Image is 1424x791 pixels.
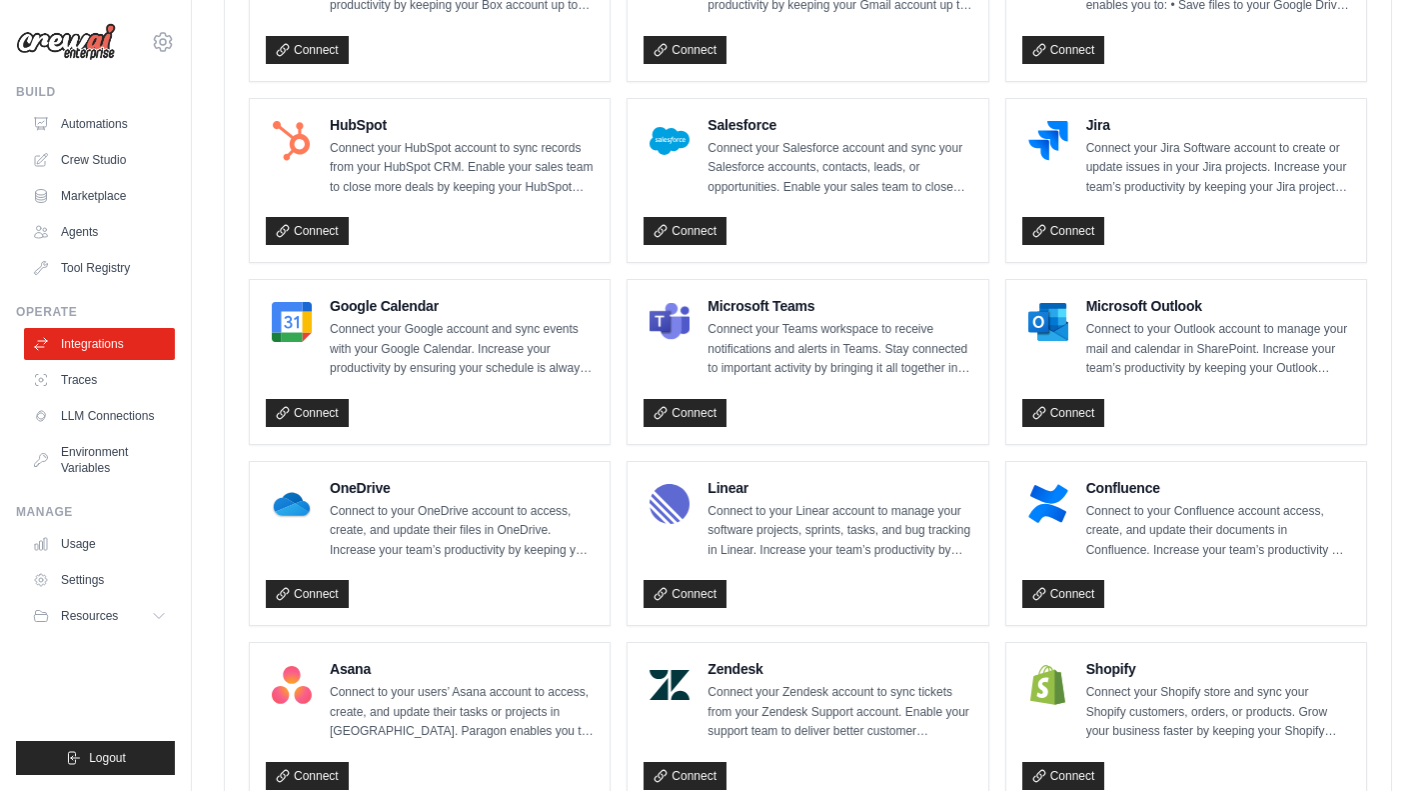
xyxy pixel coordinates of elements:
[708,320,971,379] p: Connect your Teams workspace to receive notifications and alerts in Teams. Stay connected to impo...
[650,665,690,705] img: Zendesk Logo
[266,580,349,608] a: Connect
[644,217,726,245] a: Connect
[330,296,594,316] h4: Google Calendar
[330,139,594,198] p: Connect your HubSpot account to sync records from your HubSpot CRM. Enable your sales team to clo...
[644,762,726,790] a: Connect
[89,750,126,766] span: Logout
[1086,478,1350,498] h4: Confluence
[1022,36,1105,64] a: Connect
[330,659,594,679] h4: Asana
[708,115,971,135] h4: Salesforce
[272,302,312,342] img: Google Calendar Logo
[708,139,971,198] p: Connect your Salesforce account and sync your Salesforce accounts, contacts, leads, or opportunit...
[24,328,175,360] a: Integrations
[266,762,349,790] a: Connect
[272,484,312,524] img: OneDrive Logo
[16,741,175,775] button: Logout
[1028,665,1068,705] img: Shopify Logo
[24,564,175,596] a: Settings
[24,364,175,396] a: Traces
[708,296,971,316] h4: Microsoft Teams
[644,580,726,608] a: Connect
[1028,302,1068,342] img: Microsoft Outlook Logo
[24,400,175,432] a: LLM Connections
[330,320,594,379] p: Connect your Google account and sync events with your Google Calendar. Increase your productivity...
[1086,320,1350,379] p: Connect to your Outlook account to manage your mail and calendar in SharePoint. Increase your tea...
[16,84,175,100] div: Build
[330,478,594,498] h4: OneDrive
[650,302,690,342] img: Microsoft Teams Logo
[330,115,594,135] h4: HubSpot
[1022,580,1105,608] a: Connect
[24,528,175,560] a: Usage
[272,665,312,705] img: Asana Logo
[1028,484,1068,524] img: Confluence Logo
[24,216,175,248] a: Agents
[650,484,690,524] img: Linear Logo
[1022,217,1105,245] a: Connect
[644,399,726,427] a: Connect
[1086,659,1350,679] h4: Shopify
[272,121,312,161] img: HubSpot Logo
[330,683,594,742] p: Connect to your users’ Asana account to access, create, and update their tasks or projects in [GE...
[644,36,726,64] a: Connect
[1022,762,1105,790] a: Connect
[330,502,594,561] p: Connect to your OneDrive account to access, create, and update their files in OneDrive. Increase ...
[708,502,971,561] p: Connect to your Linear account to manage your software projects, sprints, tasks, and bug tracking...
[24,252,175,284] a: Tool Registry
[266,399,349,427] a: Connect
[266,36,349,64] a: Connect
[650,121,690,161] img: Salesforce Logo
[16,304,175,320] div: Operate
[1086,502,1350,561] p: Connect to your Confluence account access, create, and update their documents in Confluence. Incr...
[708,683,971,742] p: Connect your Zendesk account to sync tickets from your Zendesk Support account. Enable your suppo...
[1086,115,1350,135] h4: Jira
[266,217,349,245] a: Connect
[1086,683,1350,742] p: Connect your Shopify store and sync your Shopify customers, orders, or products. Grow your busine...
[16,23,116,61] img: Logo
[24,600,175,632] button: Resources
[708,478,971,498] h4: Linear
[1086,139,1350,198] p: Connect your Jira Software account to create or update issues in your Jira projects. Increase you...
[1028,121,1068,161] img: Jira Logo
[61,608,118,624] span: Resources
[16,504,175,520] div: Manage
[1022,399,1105,427] a: Connect
[24,144,175,176] a: Crew Studio
[24,436,175,484] a: Environment Variables
[24,108,175,140] a: Automations
[1086,296,1350,316] h4: Microsoft Outlook
[708,659,971,679] h4: Zendesk
[24,180,175,212] a: Marketplace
